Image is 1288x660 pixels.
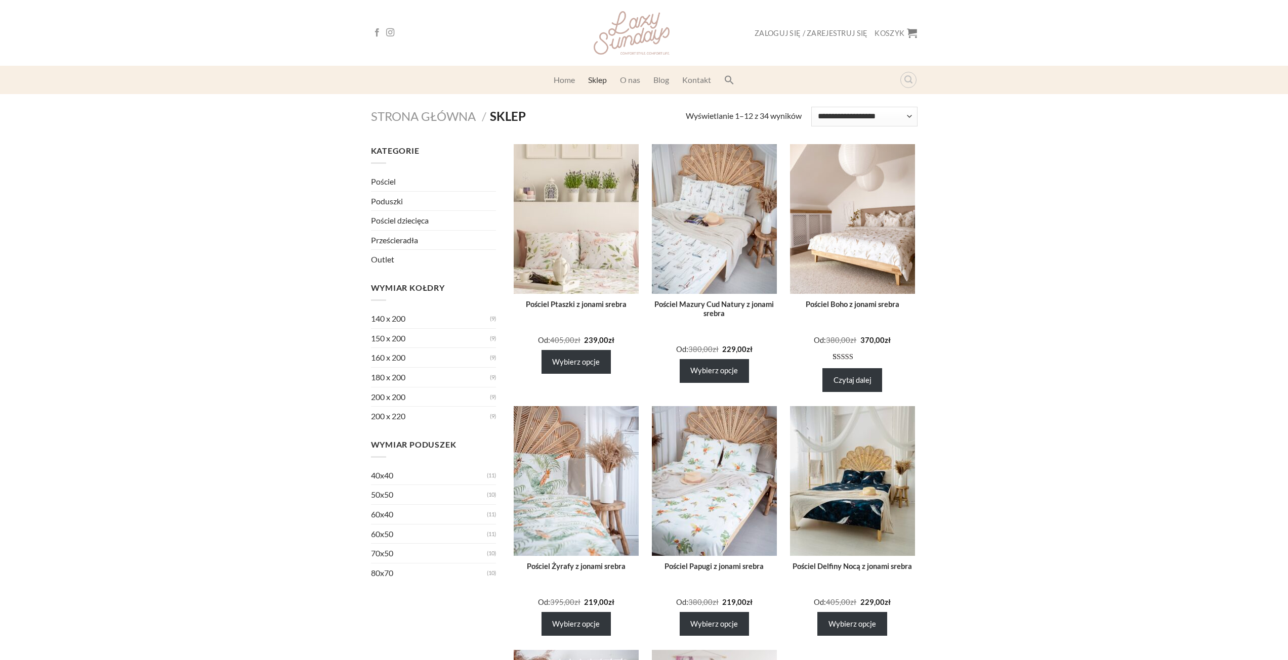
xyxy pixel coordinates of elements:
[371,387,490,407] a: 200 x 200
[724,70,734,90] a: Search Icon Link
[371,407,490,426] a: 200 x 220
[850,597,856,606] span: zł
[676,597,688,606] span: Od:
[676,344,688,354] span: Od:
[584,335,614,344] span: 239,00
[538,335,550,344] span: Od:
[875,22,917,44] a: Koszyk
[371,283,445,292] span: Wymiar kołdry
[371,544,487,563] a: 70x50
[542,612,611,636] a: Przeczytaj więcej o „Pościel Żyrafy z jonami srebra”
[755,29,867,37] span: Zaloguj się / Zarejestruj się
[790,406,915,577] a: Pościel Delfiny Nocą z jonami srebra Pościel Delfiny Nocą z jonami srebra
[713,597,719,606] span: zł
[514,144,639,315] a: Pościel Ptaszki z jonami srebra Pościel Ptaszki z jonami srebra
[482,109,486,123] span: /
[371,309,490,328] a: 140 x 200
[620,71,640,89] a: O nas
[826,335,856,344] span: 380,00
[487,467,496,484] span: (11)
[649,300,779,318] div: Pościel Mazury Cud Natury z jonami srebra
[371,109,476,123] a: Strona główna
[371,485,487,504] a: 50x50
[826,597,856,606] span: 405,00
[790,562,915,571] div: Pościel Delfiny Nocą z jonami srebra
[538,597,550,606] span: Od:
[371,368,490,387] a: 180 x 200
[790,144,915,294] img: Pościel Boho z jonami srebra
[688,597,719,606] span: 380,00
[487,486,496,503] span: (10)
[371,192,496,211] a: Poduszki
[814,335,826,344] span: Od:
[722,597,753,606] span: 219,00
[680,612,749,636] a: Przeczytaj więcej o „Pościel Papugi z jonami srebra”
[371,348,490,367] a: 160 x 200
[554,71,575,89] a: Home
[371,109,686,124] nav: Sklep
[746,344,753,354] span: zł
[652,562,777,571] div: Pościel Papugi z jonami srebra
[373,28,381,37] a: Follow on Facebook
[860,597,891,606] span: 229,00
[514,406,639,556] img: Pościel Żyrafy z jonami srebra
[608,597,614,606] span: zł
[653,71,669,89] a: Blog
[755,24,867,42] a: Zaloguj się / Zarejestruj się
[487,525,496,543] span: (11)
[682,71,711,89] a: Kontakt
[487,506,496,523] span: (11)
[875,29,904,37] span: Koszyk
[550,335,580,344] span: 405,00
[490,330,496,347] span: (9)
[722,344,753,354] span: 229,00
[817,612,887,636] a: Przeczytaj więcej o „Pościel Delfiny Nocą z jonami srebra”
[790,144,915,315] a: Pościel Boho z jonami srebra Pościel Boho z jonami srebra
[822,368,882,392] a: Przeczytaj więcej o „Pościel Boho z jonami srebra”
[371,505,487,524] a: 60x40
[574,335,580,344] span: zł
[833,350,872,362] div: Oceniono 5.00 na 5
[724,75,734,85] svg: Search
[833,350,872,361] span: Oceniony na 5 na podstawie oceny klienta
[490,408,496,425] span: (9)
[584,597,614,606] span: 219,00
[371,563,487,583] a: 80x70
[652,406,777,577] a: Pościel Papugi z jonami srebra Pościel Papugi z jonami srebra
[386,28,394,37] a: Follow on Instagram
[574,597,580,606] span: zł
[542,350,611,374] a: Przeczytaj więcej o „Pościel Ptaszki z jonami srebra”
[746,597,753,606] span: zł
[514,144,639,294] img: Pościel Ptaszki z jonami srebra
[833,350,838,361] span: 1
[814,597,826,606] span: Od:
[811,107,917,126] select: Zamówienie
[588,71,607,89] a: Sklep
[686,109,802,122] p: Wyświetlanie 1–12 z 34 wyników
[371,172,496,191] a: Pościel
[487,545,496,562] span: (10)
[490,369,496,386] span: (9)
[487,564,496,582] span: (10)
[713,344,719,354] span: zł
[885,597,891,606] span: zł
[594,11,670,55] img: Lazy Sundays
[608,335,614,344] span: zł
[514,406,639,577] a: Pościel Żyrafy z jonami srebra Pościel Żyrafy z jonami srebra
[790,300,915,309] div: Pościel Boho z jonami srebra
[490,388,496,406] span: (9)
[514,562,639,571] div: Pościel Żyrafy z jonami srebra
[371,329,490,348] a: 150 x 200
[900,72,917,88] a: Wyszukiwarka
[371,439,456,449] span: Wymiar poduszek
[490,349,496,366] span: (9)
[860,335,891,344] span: 370,00
[680,359,749,383] a: Przeczytaj więcej o „Pościel Mazury Cud Natury z jonami srebra”
[371,231,496,250] a: Prześcieradła
[371,524,487,544] a: 60x50
[371,466,487,485] a: 40x40
[514,300,639,309] div: Pościel Ptaszki z jonami srebra
[652,406,777,556] img: Pościel Papugi z jonami srebra
[652,144,777,294] img: Pościel Mazury Cud Natury z jonami srebra
[371,146,420,155] span: Kategorie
